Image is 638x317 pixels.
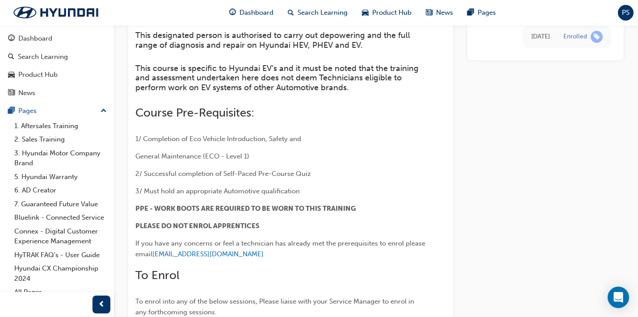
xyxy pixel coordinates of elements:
[11,285,110,299] a: All Pages
[135,30,412,50] span: This designated person is authorised to carry out depowering and the full range of diagnosis and ...
[152,250,264,258] a: [EMAIL_ADDRESS][DOMAIN_NAME]
[281,4,355,22] a: search-iconSearch Learning
[4,67,110,83] a: Product Hub
[135,170,311,178] span: 2/ Successful completion of Self-Paced Pre-Course Quiz
[288,7,294,18] span: search-icon
[8,53,14,61] span: search-icon
[467,7,474,18] span: pages-icon
[11,225,110,248] a: Connex - Digital Customer Experience Management
[298,8,348,18] span: Search Learning
[8,89,15,97] span: news-icon
[426,7,432,18] span: news-icon
[98,299,105,310] span: prev-icon
[135,204,356,213] span: PPE - WORK BOOTS ARE REQUIRED TO BE WORN TO THIS TRAINING
[101,105,107,117] span: up-icon
[135,152,249,160] span: General Maintenance (ECO - Level 1)
[622,8,630,18] span: PS
[135,222,260,230] span: PLEASE DO NOT ENROL APPRENTICES
[4,85,110,101] a: News
[591,31,603,43] span: learningRecordVerb_ENROLL-icon
[18,33,52,44] div: Dashboard
[8,107,15,115] span: pages-icon
[11,170,110,184] a: 5. Hyundai Warranty
[4,3,107,22] img: Trak
[18,70,58,80] div: Product Hub
[135,135,301,143] span: 1/ Completion of Eco Vehicle Introduction, Safety and
[436,8,453,18] span: News
[11,133,110,146] a: 2. Sales Training
[563,33,587,41] div: Enrolled
[362,7,369,18] span: car-icon
[11,146,110,170] a: 3. Hyundai Motor Company Brand
[460,4,503,22] a: pages-iconPages
[11,197,110,211] a: 7. Guaranteed Future Value
[8,35,15,43] span: guage-icon
[135,63,421,92] span: This course is specific to Hyundai EV’s and it must be noted that the training and assessment und...
[18,88,35,98] div: News
[419,4,460,22] a: news-iconNews
[4,103,110,119] button: Pages
[18,106,37,116] div: Pages
[229,7,236,18] span: guage-icon
[4,29,110,103] button: DashboardSearch LearningProduct HubNews
[135,297,416,316] span: To enrol into any of the below sessions, Please liaise with your Service Manager to enrol in any ...
[11,262,110,285] a: Hyundai CX Championship 2024
[135,268,180,282] span: To Enrol
[11,211,110,225] a: Bluelink - Connected Service
[618,5,634,21] button: PS
[135,106,254,120] span: Course Pre-Requisites:
[11,119,110,133] a: 1. Aftersales Training
[239,8,273,18] span: Dashboard
[8,71,15,79] span: car-icon
[372,8,411,18] span: Product Hub
[222,4,281,22] a: guage-iconDashboard
[531,32,550,42] div: Fri Aug 08 2025 08:00:32 GMT+0930 (Australian Central Standard Time)
[4,30,110,47] a: Dashboard
[11,184,110,197] a: 6. AD Creator
[355,4,419,22] a: car-iconProduct Hub
[18,52,68,62] div: Search Learning
[608,287,629,308] div: Open Intercom Messenger
[135,187,300,195] span: 3/ Must hold an appropriate Automotive qualification
[11,248,110,262] a: HyTRAK FAQ's - User Guide
[135,239,427,258] span: If you have any concerns or feel a technician has already met the prerequisites to enrol please e...
[478,8,496,18] span: Pages
[4,49,110,65] a: Search Learning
